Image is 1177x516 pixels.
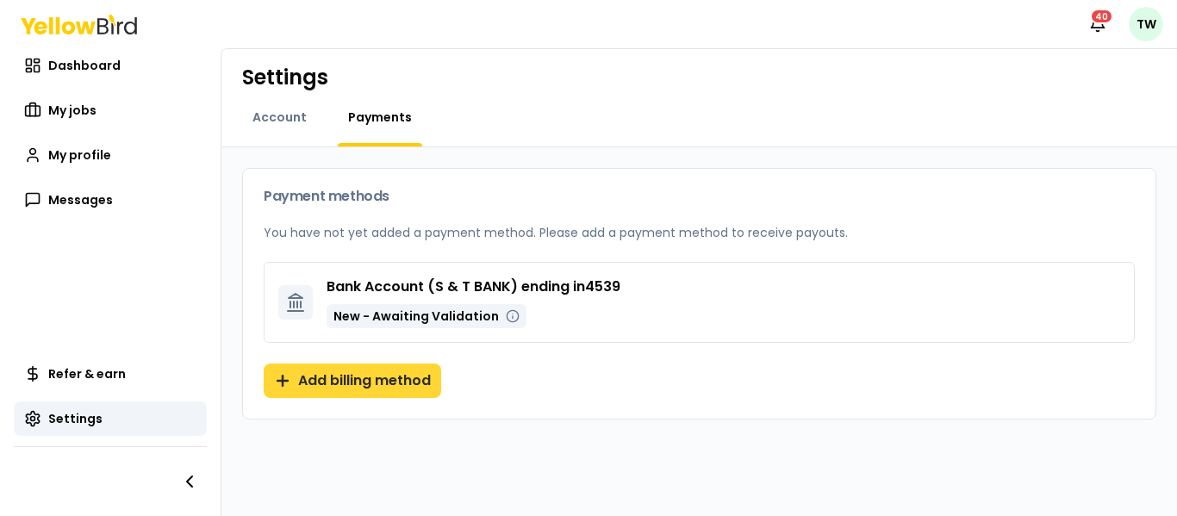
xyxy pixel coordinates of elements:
a: Messages [14,183,207,217]
span: Dashboard [48,57,121,74]
a: Account [242,109,317,126]
a: Settings [14,401,207,436]
span: My profile [48,146,111,164]
a: My profile [14,138,207,172]
span: Account [252,109,307,126]
span: Settings [48,410,103,427]
button: Add billing method [264,364,441,398]
a: Payments [338,109,422,126]
span: Refer & earn [48,365,126,382]
span: TW [1129,7,1163,41]
button: 40 [1080,7,1115,41]
h1: Settings [242,64,1156,91]
span: Payments [348,109,412,126]
a: Dashboard [14,48,207,83]
p: Bank Account ( S & T BANK ) ending in 4539 [327,277,620,297]
div: 40 [1090,9,1113,24]
h3: Payment methods [264,190,1135,203]
span: My jobs [48,102,97,119]
span: New - Awaiting Validation [333,308,499,325]
p: You have not yet added a payment method. Please add a payment method to receive payouts. [264,224,1135,241]
a: My jobs [14,93,207,127]
span: Messages [48,191,113,208]
a: Refer & earn [14,357,207,391]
